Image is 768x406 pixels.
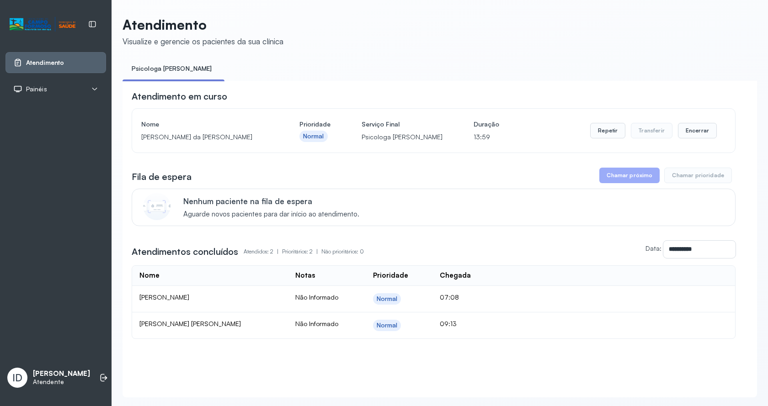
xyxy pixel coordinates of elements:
[139,320,241,327] span: [PERSON_NAME] [PERSON_NAME]
[244,245,282,258] p: Atendidos: 2
[13,58,98,67] a: Atendimento
[139,293,189,301] span: [PERSON_NAME]
[132,245,238,258] h3: Atendimentos concluídos
[33,378,90,386] p: Atendente
[277,248,278,255] span: |
[295,293,338,301] span: Não Informado
[377,295,398,303] div: Normal
[440,320,457,327] span: 09:13
[316,248,318,255] span: |
[26,59,64,67] span: Atendimento
[183,210,359,219] span: Aguarde novos pacientes para dar início ao atendimento.
[295,271,315,280] div: Notas
[141,131,268,143] p: [PERSON_NAME] da [PERSON_NAME]
[132,170,192,183] h3: Fila de espera
[303,132,324,140] div: Normal
[377,322,398,329] div: Normal
[10,17,75,32] img: Logotipo do estabelecimento
[599,168,660,183] button: Chamar próximo
[123,61,221,76] a: Psicologa [PERSON_NAME]
[474,131,499,143] p: 13:59
[645,244,661,252] label: Data:
[33,369,90,378] p: [PERSON_NAME]
[139,271,160,280] div: Nome
[123,16,283,33] p: Atendimento
[183,196,359,206] p: Nenhum paciente na fila de espera
[474,118,499,131] h4: Duração
[321,245,364,258] p: Não prioritários: 0
[440,293,459,301] span: 07:08
[362,131,443,143] p: Psicologa [PERSON_NAME]
[26,85,47,93] span: Painéis
[590,123,625,138] button: Repetir
[123,37,283,46] div: Visualize e gerencie os pacientes da sua clínica
[631,123,672,138] button: Transferir
[373,271,408,280] div: Prioridade
[299,118,331,131] h4: Prioridade
[132,90,227,103] h3: Atendimento em curso
[282,245,321,258] p: Prioritários: 2
[362,118,443,131] h4: Serviço Final
[295,320,338,327] span: Não Informado
[143,193,171,220] img: Imagem de CalloutCard
[678,123,717,138] button: Encerrar
[440,271,471,280] div: Chegada
[141,118,268,131] h4: Nome
[664,168,732,183] button: Chamar prioridade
